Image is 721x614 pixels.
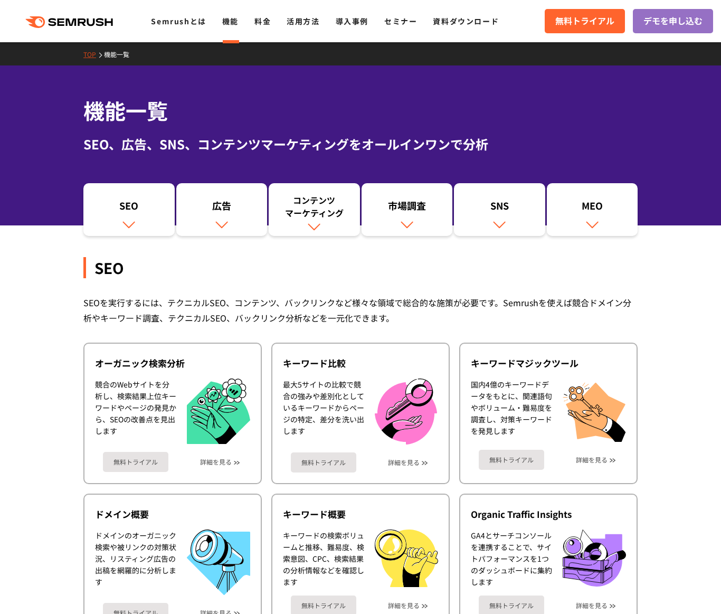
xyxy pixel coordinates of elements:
a: MEO [547,183,638,236]
a: 詳細を見る [388,602,420,609]
a: 無料トライアル [545,9,625,33]
a: 詳細を見る [200,458,232,466]
img: オーガニック検索分析 [187,379,250,445]
div: SEOを実行するには、テクニカルSEO、コンテンツ、バックリンクなど様々な領域で総合的な施策が必要です。Semrushを使えば競合ドメイン分析やキーワード調査、テクニカルSEO、バックリンク分析... [83,295,638,326]
div: 競合のWebサイトを分析し、検索結果上位キーワードやページの発見から、SEOの改善点を見出します [95,379,176,445]
div: SEO、広告、SNS、コンテンツマーケティングをオールインワンで分析 [83,135,638,154]
span: デモを申し込む [643,14,703,28]
div: SNS [459,199,540,217]
a: 無料トライアル [479,450,544,470]
div: 国内4億のキーワードデータをもとに、関連語句やボリューム・難易度を調査し、対策キーワードを発見します [471,379,552,442]
a: 活用方法 [287,16,319,26]
div: 広告 [182,199,262,217]
div: キーワード概要 [283,508,438,521]
a: 広告 [176,183,268,236]
a: コンテンツマーケティング [269,183,360,236]
a: 市場調査 [362,183,453,236]
div: キーワード比較 [283,357,438,370]
img: Organic Traffic Insights [563,530,626,587]
div: GA4とサーチコンソールを連携することで、サイトパフォーマンスを1つのダッシュボードに集約します [471,530,552,588]
a: セミナー [384,16,417,26]
a: 無料トライアル [291,452,356,473]
div: オーガニック検索分析 [95,357,250,370]
a: 機能 [222,16,239,26]
div: 最大5サイトの比較で競合の強みや差別化としているキーワードからページの特定、差分を洗い出します [283,379,364,445]
div: コンテンツ マーケティング [274,194,355,219]
div: 市場調査 [367,199,448,217]
div: MEO [552,199,633,217]
img: キーワード比較 [375,379,437,445]
a: 料金 [254,16,271,26]
img: キーワード概要 [375,530,438,587]
div: SEO [83,257,638,278]
div: Organic Traffic Insights [471,508,626,521]
a: デモを申し込む [633,9,713,33]
div: ドメインのオーガニック検索や被リンクの対策状況、リスティング広告の出稿を網羅的に分析します [95,530,176,595]
a: Semrushとは [151,16,206,26]
a: 機能一覧 [104,50,137,59]
img: ドメイン概要 [187,530,250,595]
div: キーワードマジックツール [471,357,626,370]
a: 詳細を見る [576,602,608,609]
img: キーワードマジックツール [563,379,626,442]
a: SNS [454,183,545,236]
div: SEO [89,199,169,217]
a: TOP [83,50,104,59]
a: SEO [83,183,175,236]
span: 無料トライアル [555,14,614,28]
a: 詳細を見る [576,456,608,464]
div: キーワードの検索ボリュームと推移、難易度、検索意図、CPC、検索結果の分析情報などを確認します [283,530,364,588]
a: 資料ダウンロード [433,16,499,26]
h1: 機能一覧 [83,95,638,126]
div: ドメイン概要 [95,508,250,521]
a: 無料トライアル [103,452,168,472]
a: 詳細を見る [388,459,420,466]
a: 導入事例 [336,16,368,26]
